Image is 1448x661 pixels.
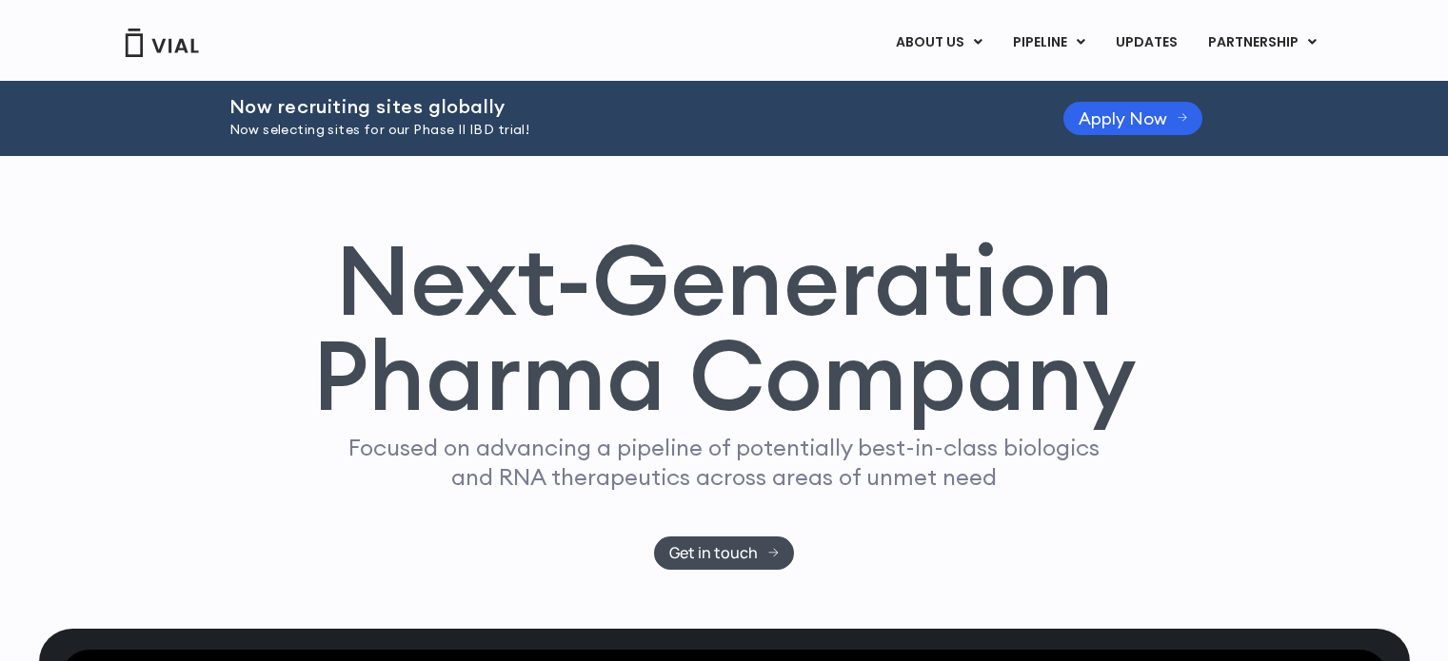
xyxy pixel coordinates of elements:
img: Vial Logo [124,29,200,57]
h2: Now recruiting sites globally [229,96,1016,117]
span: Apply Now [1079,111,1167,126]
a: PIPELINEMenu Toggle [998,27,1100,59]
p: Now selecting sites for our Phase II IBD trial! [229,120,1016,141]
a: ABOUT USMenu Toggle [881,27,997,59]
a: Apply Now [1063,102,1203,135]
p: Focused on advancing a pipeline of potentially best-in-class biologics and RNA therapeutics acros... [341,433,1108,492]
a: PARTNERSHIPMenu Toggle [1193,27,1332,59]
a: UPDATES [1101,27,1192,59]
a: Get in touch [654,536,794,570]
h1: Next-Generation Pharma Company [312,232,1137,424]
span: Get in touch [669,546,758,560]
